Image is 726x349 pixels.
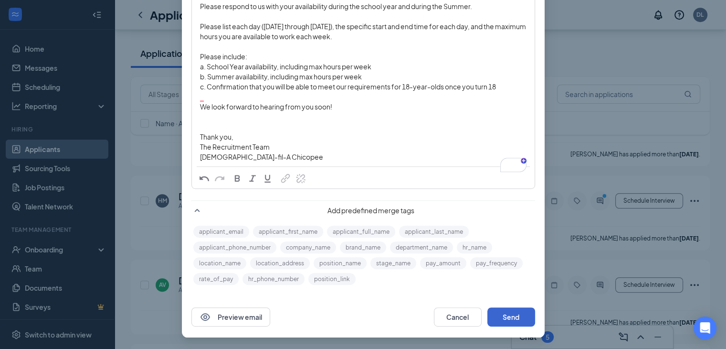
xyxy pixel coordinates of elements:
[242,273,305,285] button: hr_phone_number
[200,132,233,141] span: Thank you,
[200,2,472,11] span: Please respond to us with your availability during the school year and during the Summer.
[200,62,371,71] span: a. School Year availability, including max hours per week
[200,311,211,323] svg: Eye
[390,241,453,253] button: department_name
[200,52,247,61] span: Please include:
[200,22,527,41] span: Please list each day ([DATE] through [DATE]), the specific start and end time for each day, and t...
[293,172,308,186] button: Remove Link
[200,153,323,161] span: [DEMOGRAPHIC_DATA]-fil-A Chicopee
[193,226,249,238] button: applicant_email
[260,172,275,186] button: Underline
[340,241,386,253] button: brand_name
[245,172,260,186] button: Italic
[230,172,245,186] button: Bold
[434,307,482,327] button: Cancel
[278,172,293,186] button: Link
[207,206,535,215] span: Add predefined merge tags
[200,102,332,111] span: We look forward to hearing from you soon!
[370,257,416,269] button: stage_name
[694,316,716,339] div: Open Intercom Messenger
[193,257,246,269] button: location_name
[212,172,227,186] button: Redo
[200,82,496,91] span: c. Confirmation that you will be able to meet our requirements for 18-year-olds once you turn 18
[308,273,356,285] button: position_link
[191,205,203,216] svg: SmallChevronUp
[327,226,395,238] button: applicant_full_name
[191,200,535,216] div: Add predefined merge tags
[487,307,535,327] button: Send
[253,226,323,238] button: applicant_first_name
[420,257,466,269] button: pay_amount
[314,257,367,269] button: position_name
[191,307,270,327] button: EyePreview email
[470,257,523,269] button: pay_frequency
[250,257,310,269] button: location_address
[193,241,276,253] button: applicant_phone_number
[457,241,492,253] button: hr_name
[193,273,239,285] button: rate_of_pay
[399,226,469,238] button: applicant_last_name
[197,172,212,186] button: Undo
[200,72,362,81] span: b. Summer availability, including max hours per week
[280,241,336,253] button: company_name
[200,142,270,151] span: The Recruitment Team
